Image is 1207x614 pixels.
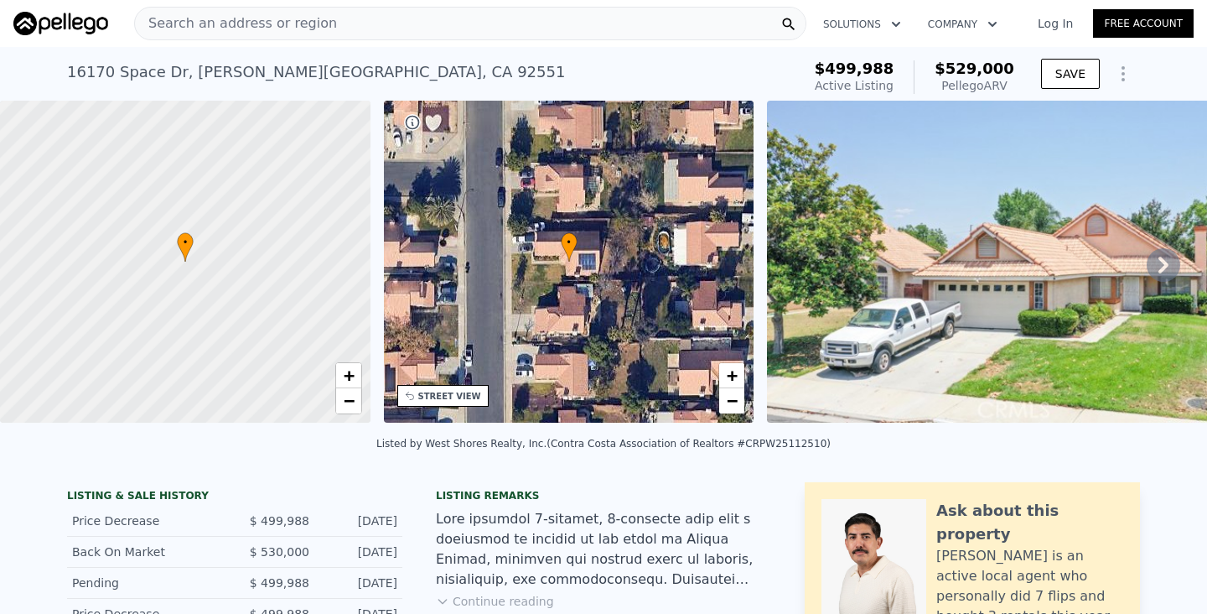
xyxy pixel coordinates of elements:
[815,60,894,77] span: $499,988
[935,60,1014,77] span: $529,000
[323,575,397,591] div: [DATE]
[719,363,744,388] a: Zoom in
[436,593,554,610] button: Continue reading
[561,232,578,262] div: •
[1041,59,1100,89] button: SAVE
[323,544,397,560] div: [DATE]
[323,513,397,529] div: [DATE]
[727,365,738,386] span: +
[135,13,337,34] span: Search an address or region
[343,390,354,411] span: −
[1106,57,1140,91] button: Show Options
[250,514,309,528] span: $ 499,988
[727,390,738,411] span: −
[177,232,194,262] div: •
[72,544,221,560] div: Back On Market
[67,489,402,506] div: LISTING & SALE HISTORY
[935,77,1014,94] div: Pellego ARV
[914,9,1011,39] button: Company
[1093,9,1194,38] a: Free Account
[67,60,565,84] div: 16170 Space Dr , [PERSON_NAME][GEOGRAPHIC_DATA] , CA 92551
[177,235,194,250] span: •
[336,388,361,414] a: Zoom out
[719,388,744,414] a: Zoom out
[1018,15,1093,32] a: Log In
[418,390,481,403] div: STREET VIEW
[810,9,914,39] button: Solutions
[250,545,309,559] span: $ 530,000
[72,575,221,591] div: Pending
[72,513,221,529] div: Price Decrease
[936,499,1123,546] div: Ask about this property
[343,365,354,386] span: +
[815,79,894,92] span: Active Listing
[436,509,771,590] div: Lore ipsumdol 7-sitamet, 8-consecte adip elit s doeiusmod te incidid ut lab etdol ma Aliqua Enima...
[13,12,108,35] img: Pellego
[250,576,309,590] span: $ 499,988
[561,235,578,250] span: •
[436,489,771,502] div: Listing remarks
[376,438,831,450] div: Listed by West Shores Realty, Inc. (Contra Costa Association of Realtors #CRPW25112510)
[336,363,361,388] a: Zoom in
